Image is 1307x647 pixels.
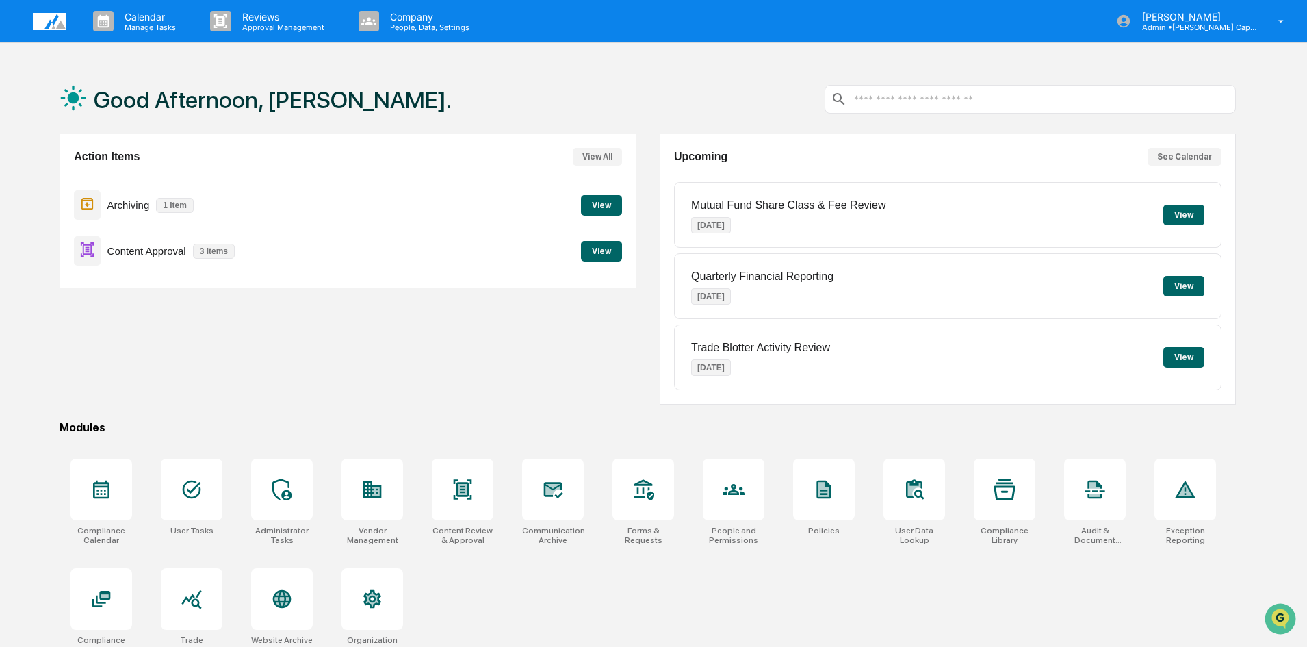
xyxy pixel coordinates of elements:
div: Website Archive [251,635,313,645]
button: View All [573,148,622,166]
div: Audit & Document Logs [1064,526,1126,545]
p: Admin • [PERSON_NAME] Capital Management [1131,23,1258,32]
p: [DATE] [691,217,731,233]
div: We're available if you need us! [47,118,173,129]
a: Powered byPylon [96,231,166,242]
p: [DATE] [691,359,731,376]
p: [DATE] [691,288,731,305]
div: 🗄️ [99,174,110,185]
p: [PERSON_NAME] [1131,11,1258,23]
div: Forms & Requests [612,526,674,545]
div: 🔎 [14,200,25,211]
a: 🗄️Attestations [94,167,175,192]
p: Company [379,11,476,23]
p: Archiving [107,199,150,211]
div: People and Permissions [703,526,764,545]
button: View [581,241,622,262]
p: People, Data, Settings [379,23,476,32]
p: Trade Blotter Activity Review [691,342,830,354]
div: Administrator Tasks [251,526,313,545]
iframe: Open customer support [1263,602,1300,639]
p: Manage Tasks [114,23,183,32]
div: Communications Archive [522,526,584,545]
p: 3 items [193,244,235,259]
span: Attestations [113,173,170,186]
button: See Calendar [1148,148,1221,166]
p: Content Approval [107,245,186,257]
div: Content Review & Approval [432,526,493,545]
span: Pylon [136,232,166,242]
a: 🔎Data Lookup [8,193,92,218]
h2: Upcoming [674,151,727,163]
img: 1746055101610-c473b297-6a78-478c-a979-82029cc54cd1 [14,105,38,129]
div: Start new chat [47,105,224,118]
span: Preclearance [27,173,88,186]
a: 🖐️Preclearance [8,167,94,192]
div: Compliance Library [974,526,1035,545]
div: Vendor Management [341,526,403,545]
button: View [1163,276,1204,296]
span: Data Lookup [27,199,86,212]
div: Compliance Calendar [70,526,132,545]
h1: Good Afternoon, [PERSON_NAME]. [94,86,452,114]
div: Modules [60,421,1236,434]
button: Start new chat [233,109,249,125]
button: View [581,195,622,216]
h2: Action Items [74,151,140,163]
p: 1 item [156,198,194,213]
p: Quarterly Financial Reporting [691,270,833,283]
div: User Tasks [170,526,213,535]
p: Mutual Fund Share Class & Fee Review [691,199,886,212]
a: View [581,198,622,211]
p: Reviews [231,11,331,23]
div: Exception Reporting [1154,526,1216,545]
a: View [581,244,622,257]
p: Approval Management [231,23,331,32]
p: Calendar [114,11,183,23]
div: 🖐️ [14,174,25,185]
div: Policies [808,526,840,535]
button: View [1163,205,1204,225]
p: How can we help? [14,29,249,51]
img: logo [33,13,66,30]
button: View [1163,347,1204,368]
div: User Data Lookup [883,526,945,545]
